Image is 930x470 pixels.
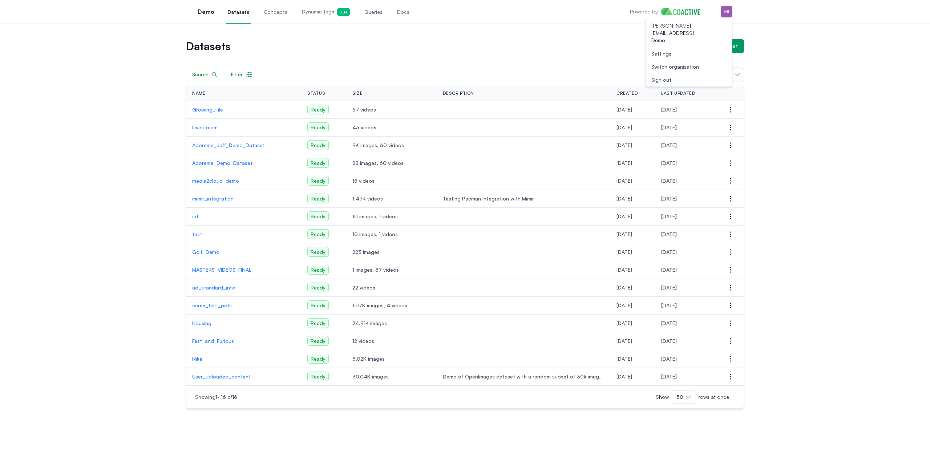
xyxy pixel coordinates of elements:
[302,8,350,16] span: Dynamic tags
[656,393,672,401] span: Show
[192,320,296,327] p: Housing
[221,394,226,400] span: 16
[352,337,432,345] span: 12 videos
[192,213,296,220] a: sd
[192,124,296,131] a: Livestream
[231,71,253,78] div: Filter
[616,160,632,166] span: Tuesday, May 20, 2025 at 10:10:19 PM UTC
[661,284,677,291] span: Friday, December 1, 2023 at 5:10:52 PM UTC
[307,105,329,114] span: Ready
[307,140,329,150] span: Ready
[443,90,474,96] span: Description
[195,393,375,401] p: Showing -
[307,354,329,364] span: Ready
[352,302,432,309] span: 1.07K images, 4 videos
[443,195,605,202] span: Testing Pacman Integration with Mimir
[192,142,296,149] p: Adoreme_Jeff_Demo_Dataset
[192,177,296,185] a: media2cloud_demo
[192,284,296,291] a: ad_standard_info
[661,231,677,237] span: Tuesday, December 17, 2024 at 6:52:26 PM UTC
[352,248,432,256] span: 223 images
[672,390,695,404] button: 50
[225,68,259,81] button: Filter
[192,106,296,113] a: Growing_File
[215,394,217,400] span: 1
[661,178,677,184] span: Wednesday, May 21, 2025 at 7:20:40 AM UTC
[352,373,432,380] span: 30.04K images
[661,106,677,113] span: Tuesday, July 1, 2025 at 2:41:34 PM UTC
[192,248,296,256] a: Golf_Demo
[616,106,632,113] span: Tuesday, July 1, 2025 at 2:35:38 PM UTC
[616,338,632,344] span: Wednesday, May 24, 2023 at 12:10:12 AM UTC
[651,63,699,70] div: Switch organization
[232,394,237,400] span: 16
[307,211,329,221] span: Ready
[192,159,296,167] a: Adoreme_Demo_Dataset
[676,393,683,401] span: 50
[616,284,632,291] span: Friday, December 1, 2023 at 4:32:41 PM UTC
[352,159,432,167] span: 28 images, 60 videos
[192,302,296,309] a: ecom_test_pets
[443,373,605,380] span: Demo of OpenImages dataset with a random subset of 30k images.
[307,176,329,186] span: Ready
[198,7,214,16] p: Demo
[307,318,329,328] span: Ready
[661,249,677,255] span: Tuesday, December 5, 2023 at 5:00:52 AM UTC
[364,8,383,16] span: Queries
[616,320,632,326] span: Thursday, August 17, 2023 at 9:34:27 PM UTC
[307,283,329,292] span: Ready
[352,231,432,238] span: 10 images, 1 videos
[192,337,296,345] a: Fast_and_Furious
[646,60,732,73] button: Switch organization
[352,90,363,96] span: Size
[352,106,432,113] span: 57 videos
[616,302,632,308] span: Thursday, November 30, 2023 at 11:18:04 PM UTC
[192,231,296,238] a: test
[661,8,706,15] img: Home
[307,229,329,239] span: Ready
[721,6,732,17] button: Menu for the logged in user
[661,302,677,308] span: Friday, December 1, 2023 at 12:21:53 AM UTC
[192,71,217,78] div: Search
[646,73,732,86] button: Sign out
[661,356,677,362] span: Tuesday, November 22, 2022 at 6:36:42 AM UTC
[192,266,296,274] p: MASTERS_VIDEOS_FINAL
[616,356,632,362] span: Tuesday, November 22, 2022 at 5:48:45 AM UTC
[352,284,432,291] span: 22 videos
[307,265,329,275] span: Ready
[227,394,237,400] span: of
[651,22,726,37] span: [PERSON_NAME][EMAIL_ADDRESS]
[307,194,329,203] span: Ready
[192,373,296,380] a: User_uploaded_content
[646,47,732,60] a: Settings
[186,68,223,81] button: Search
[337,8,350,16] span: Beta
[661,338,677,344] span: Wednesday, May 24, 2023 at 1:47:46 AM UTC
[661,160,677,166] span: Tuesday, May 20, 2025 at 11:03:47 PM UTC
[352,355,432,362] span: 5.02K images
[661,90,695,96] span: Last Updated
[352,124,432,131] span: 43 videos
[352,142,432,149] span: 9K images, 60 videos
[695,393,729,401] span: rows at once
[352,266,432,274] span: 1 images, 87 videos
[616,178,632,184] span: Monday, May 19, 2025 at 1:18:31 AM UTC
[264,8,287,16] span: Concepts
[616,249,632,255] span: Tuesday, December 5, 2023 at 4:27:02 AM UTC
[192,195,296,202] a: mimir_integration
[227,8,249,16] span: Datasets
[186,41,684,51] h1: Datasets
[661,124,677,130] span: Tuesday, July 1, 2025 at 9:13:05 AM UTC
[307,158,329,168] span: Ready
[307,90,325,96] span: Status
[661,373,677,380] span: Tuesday, October 18, 2022 at 11:22:45 PM UTC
